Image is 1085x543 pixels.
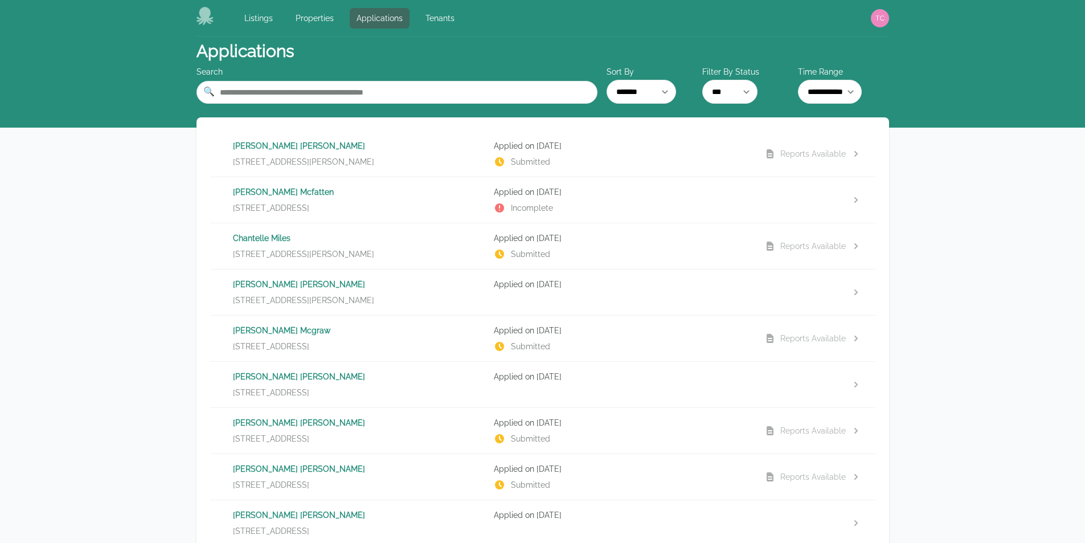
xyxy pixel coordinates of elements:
[233,509,485,521] p: [PERSON_NAME] [PERSON_NAME]
[210,362,875,407] a: [PERSON_NAME] [PERSON_NAME][STREET_ADDRESS]Applied on [DATE]
[537,187,562,197] time: [DATE]
[233,325,485,336] p: [PERSON_NAME] Mcgraw
[233,433,309,444] span: [STREET_ADDRESS]
[494,248,746,260] p: Submitted
[494,479,746,491] p: Submitted
[233,525,309,537] span: [STREET_ADDRESS]
[419,8,461,28] a: Tenants
[233,371,485,382] p: [PERSON_NAME] [PERSON_NAME]
[210,270,875,315] a: [PERSON_NAME] [PERSON_NAME][STREET_ADDRESS][PERSON_NAME]Applied on [DATE]
[233,248,374,260] span: [STREET_ADDRESS][PERSON_NAME]
[537,280,562,289] time: [DATE]
[537,372,562,381] time: [DATE]
[233,417,485,428] p: [PERSON_NAME] [PERSON_NAME]
[494,463,746,475] p: Applied on
[233,202,309,214] span: [STREET_ADDRESS]
[494,186,746,198] p: Applied on
[210,177,875,223] a: [PERSON_NAME] Mcfatten[STREET_ADDRESS]Applied on [DATE]Incomplete
[210,408,875,454] a: [PERSON_NAME] [PERSON_NAME][STREET_ADDRESS]Applied on [DATE]SubmittedReports Available
[233,295,374,306] span: [STREET_ADDRESS][PERSON_NAME]
[233,156,374,168] span: [STREET_ADDRESS][PERSON_NAME]
[233,140,485,152] p: [PERSON_NAME] [PERSON_NAME]
[494,433,746,444] p: Submitted
[537,326,562,335] time: [DATE]
[196,66,597,77] div: Search
[210,454,875,500] a: [PERSON_NAME] [PERSON_NAME][STREET_ADDRESS]Applied on [DATE]SubmittedReports Available
[494,509,746,521] p: Applied on
[607,66,698,77] label: Sort By
[233,232,485,244] p: Chantelle Miles
[233,341,309,352] span: [STREET_ADDRESS]
[494,325,746,336] p: Applied on
[233,279,485,290] p: [PERSON_NAME] [PERSON_NAME]
[780,240,846,252] div: Reports Available
[780,333,846,344] div: Reports Available
[494,341,746,352] p: Submitted
[289,8,341,28] a: Properties
[780,471,846,483] div: Reports Available
[494,202,746,214] p: Incomplete
[537,234,562,243] time: [DATE]
[210,131,875,177] a: [PERSON_NAME] [PERSON_NAME][STREET_ADDRESS][PERSON_NAME]Applied on [DATE]SubmittedReports Available
[798,66,889,77] label: Time Range
[537,418,562,427] time: [DATE]
[210,316,875,361] a: [PERSON_NAME] Mcgraw[STREET_ADDRESS]Applied on [DATE]SubmittedReports Available
[494,232,746,244] p: Applied on
[494,279,746,290] p: Applied on
[494,156,746,168] p: Submitted
[233,387,309,398] span: [STREET_ADDRESS]
[537,464,562,473] time: [DATE]
[233,186,485,198] p: [PERSON_NAME] Mcfatten
[350,8,410,28] a: Applications
[537,141,562,150] time: [DATE]
[494,371,746,382] p: Applied on
[537,511,562,520] time: [DATE]
[233,479,309,491] span: [STREET_ADDRESS]
[233,463,485,475] p: [PERSON_NAME] [PERSON_NAME]
[210,223,875,269] a: Chantelle Miles[STREET_ADDRESS][PERSON_NAME]Applied on [DATE]SubmittedReports Available
[780,425,846,436] div: Reports Available
[780,148,846,160] div: Reports Available
[702,66,793,77] label: Filter By Status
[494,140,746,152] p: Applied on
[196,41,294,62] h1: Applications
[238,8,280,28] a: Listings
[494,417,746,428] p: Applied on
